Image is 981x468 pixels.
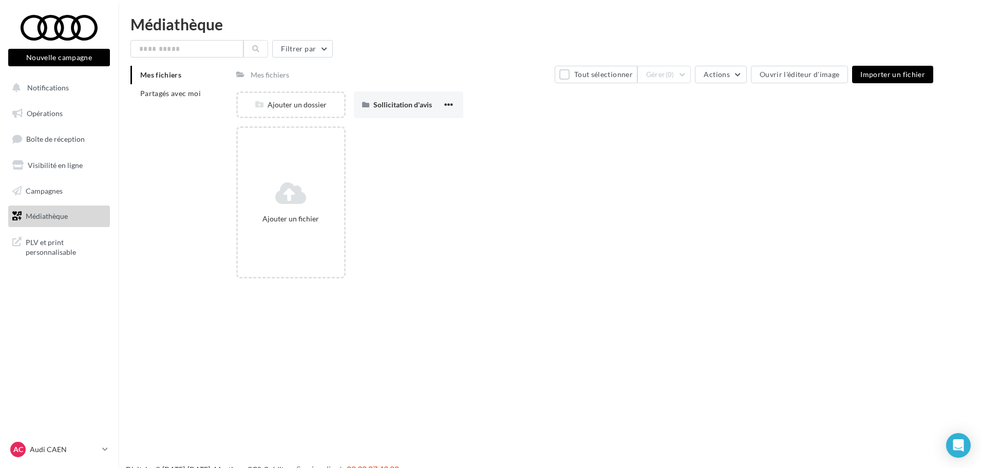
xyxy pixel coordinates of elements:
[695,66,746,83] button: Actions
[852,66,933,83] button: Importer un fichier
[8,49,110,66] button: Nouvelle campagne
[6,180,112,202] a: Campagnes
[373,100,432,109] span: Sollicitation d'avis
[6,128,112,150] a: Boîte de réception
[6,231,112,261] a: PLV et print personnalisable
[26,135,85,143] span: Boîte de réception
[26,212,68,220] span: Médiathèque
[946,433,971,458] div: Open Intercom Messenger
[704,70,729,79] span: Actions
[27,83,69,92] span: Notifications
[130,16,969,32] div: Médiathèque
[6,155,112,176] a: Visibilité en ligne
[860,70,925,79] span: Importer un fichier
[140,70,181,79] span: Mes fichiers
[251,70,289,80] div: Mes fichiers
[272,40,333,58] button: Filtrer par
[6,103,112,124] a: Opérations
[555,66,637,83] button: Tout sélectionner
[6,205,112,227] a: Médiathèque
[26,186,63,195] span: Campagnes
[8,440,110,459] a: AC Audi CAEN
[238,100,344,110] div: Ajouter un dossier
[30,444,98,455] p: Audi CAEN
[751,66,848,83] button: Ouvrir l'éditeur d'image
[28,161,83,170] span: Visibilité en ligne
[6,77,108,99] button: Notifications
[666,70,674,79] span: (0)
[242,214,340,224] div: Ajouter un fichier
[13,444,23,455] span: AC
[26,235,106,257] span: PLV et print personnalisable
[637,66,691,83] button: Gérer(0)
[140,89,201,98] span: Partagés avec moi
[27,109,63,118] span: Opérations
